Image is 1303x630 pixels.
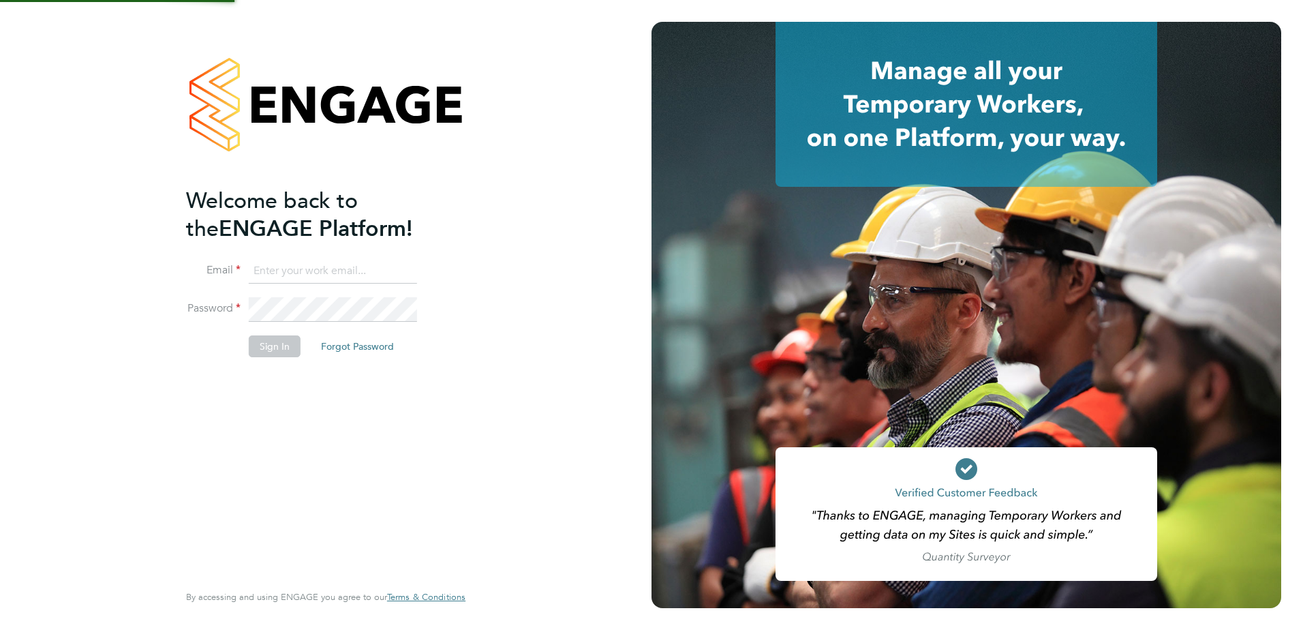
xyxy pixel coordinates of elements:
label: Email [186,263,241,277]
a: Terms & Conditions [387,592,465,603]
span: Welcome back to the [186,187,358,242]
button: Sign In [249,335,301,357]
input: Enter your work email... [249,259,417,284]
button: Forgot Password [310,335,405,357]
span: By accessing and using ENGAGE you agree to our [186,591,465,603]
label: Password [186,301,241,316]
h2: ENGAGE Platform! [186,187,452,243]
span: Terms & Conditions [387,591,465,603]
